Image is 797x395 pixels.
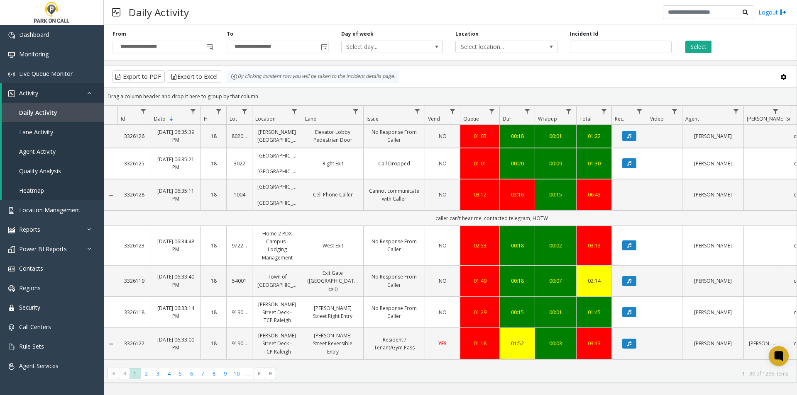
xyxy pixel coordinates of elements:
a: 01:22 [582,132,606,140]
a: 18 [206,277,221,285]
span: NO [439,277,447,284]
img: 'icon' [8,266,15,272]
span: Page 4 [164,368,175,379]
a: 01:01 [465,160,494,167]
img: 'icon' [8,71,15,78]
span: Queue [463,115,479,122]
a: 01:18 [465,339,494,347]
div: 00:15 [505,308,530,316]
div: 01:45 [582,308,606,316]
div: By clicking Incident row you will be taken to the incident details page. [227,70,399,83]
label: From [112,30,126,38]
a: [PERSON_NAME] [687,277,738,285]
a: 00:09 [540,160,571,167]
img: 'icon' [8,227,15,233]
a: 802022 [232,132,247,140]
a: 01:29 [465,308,494,316]
img: 'icon' [8,285,15,292]
a: [PERSON_NAME] Street Deck - TCP Raleigh [257,300,297,325]
span: Page 3 [152,368,164,379]
a: Collapse Details [104,341,117,347]
span: Contacts [19,264,43,272]
a: Lot Filter Menu [239,106,250,117]
a: 00:18 [505,242,530,250]
img: 'icon' [8,344,15,350]
a: Activity [2,83,104,103]
span: Toggle popup [205,41,214,53]
span: Total [579,115,592,122]
a: 1004 [232,191,247,199]
a: NO [430,242,455,250]
img: pageIcon [112,2,120,22]
a: 03:13 [582,339,606,347]
a: Video Filter Menu [669,106,680,117]
a: Location Filter Menu [289,106,300,117]
a: [PERSON_NAME] [687,339,738,347]
a: 18 [206,132,221,140]
span: Page 1 [130,368,141,379]
a: [PERSON_NAME] [687,160,738,167]
span: Date [154,115,165,122]
a: 3326125 [122,160,146,167]
a: Home 2 PDX Campus - Lodging Management [257,230,297,262]
label: To [227,30,233,38]
img: logout [780,8,787,17]
a: Exit Gate ([GEOGRAPHIC_DATA] Exit) [307,269,358,293]
span: Power BI Reports [19,245,67,253]
span: Reports [19,225,40,233]
a: 18 [206,242,221,250]
span: NO [439,242,447,249]
div: Data table [104,106,797,364]
a: 18 [206,308,221,316]
a: [PERSON_NAME] [687,191,738,199]
span: Daily Activity [19,109,57,116]
div: 01:52 [505,339,530,347]
a: NO [430,191,455,199]
span: Id [121,115,125,122]
span: Agent Services [19,362,59,370]
a: Call Dropped [369,160,420,167]
a: 3326122 [122,339,146,347]
a: NO [430,277,455,285]
span: NO [439,160,447,167]
span: Wrapup [538,115,557,122]
a: 3326119 [122,277,146,285]
img: 'icon' [8,32,15,39]
a: YES [430,339,455,347]
span: Go to the next page [254,368,265,379]
a: NO [430,308,455,316]
span: Page 7 [197,368,208,379]
a: [PERSON_NAME] [687,242,738,250]
span: Location [255,115,276,122]
div: Drag a column header and drop it here to group by that column [104,89,797,104]
img: 'icon' [8,363,15,370]
span: Issue [367,115,379,122]
a: 00:07 [540,277,571,285]
a: [PERSON_NAME] [687,132,738,140]
span: Dur [503,115,511,122]
a: Vend Filter Menu [447,106,458,117]
span: Toggle popup [319,41,328,53]
a: 03:16 [505,191,530,199]
img: 'icon' [8,305,15,311]
a: 00:02 [540,242,571,250]
a: 03:13 [582,242,606,250]
label: Location [455,30,479,38]
a: 3022 [232,160,247,167]
a: Date Filter Menu [188,106,199,117]
a: 3326126 [122,132,146,140]
span: Security [19,303,40,311]
div: 01:30 [582,160,606,167]
span: Page 6 [186,368,197,379]
a: Logout [758,8,787,17]
span: Monitoring [19,50,49,58]
a: Agent Activity [2,142,104,161]
a: [PERSON_NAME] [687,308,738,316]
a: Resident / Tenant/Gym Pass [369,336,420,351]
kendo-pager-info: 1 - 30 of 1296 items [281,370,788,377]
span: Rule Sets [19,342,44,350]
